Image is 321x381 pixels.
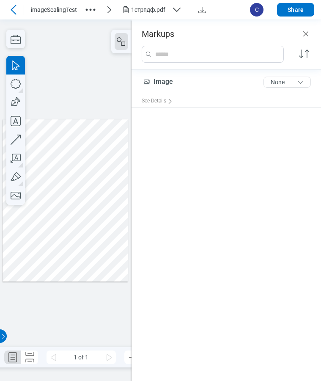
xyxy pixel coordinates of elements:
div: See Details [142,94,176,108]
button: Download [195,3,209,17]
span: Image [154,77,173,86]
button: Close [301,29,311,39]
button: None [263,77,311,88]
span: 1 of 1 [60,351,102,364]
button: Continuous Page Layout [21,351,38,364]
h3: Markups [142,29,174,39]
span: C [250,3,263,17]
button: Zoom Out [124,351,138,364]
span: imageScalingTest [31,6,77,14]
button: Single Page Layout [4,351,21,364]
button: Share [277,3,314,17]
div: 1стрпдф.pdf [131,6,168,14]
button: 1стрпдф.pdf [121,3,189,17]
